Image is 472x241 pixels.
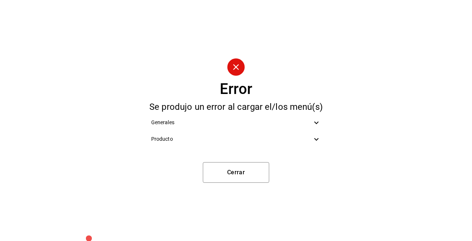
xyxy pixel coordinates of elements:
div: Generales [145,114,327,131]
div: Error [220,82,252,97]
button: Cerrar [203,162,269,183]
div: Producto [145,131,327,147]
span: Generales [151,119,312,126]
div: Se produjo un error al cargar el/los menú(s) [145,102,327,111]
span: Producto [151,135,312,143]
